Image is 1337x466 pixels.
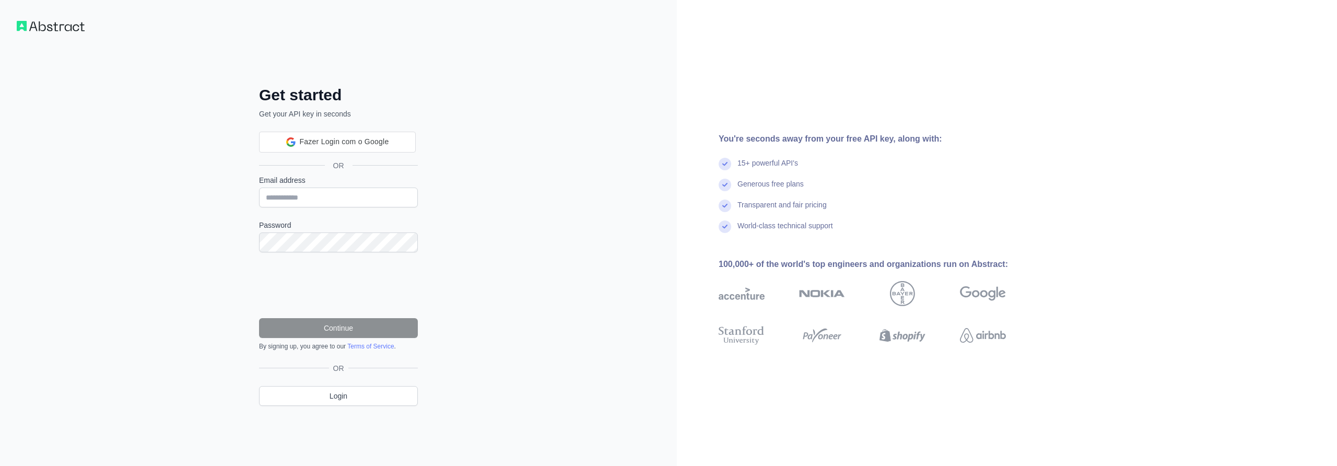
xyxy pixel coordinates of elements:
[719,258,1039,271] div: 100,000+ of the world's top engineers and organizations run on Abstract:
[259,386,418,406] a: Login
[799,281,845,306] img: nokia
[259,175,418,185] label: Email address
[719,158,731,170] img: check mark
[719,179,731,191] img: check mark
[17,21,85,31] img: Workflow
[259,342,418,351] div: By signing up, you agree to our .
[347,343,394,350] a: Terms of Service
[737,200,827,220] div: Transparent and fair pricing
[890,281,915,306] img: bayer
[799,324,845,347] img: payoneer
[259,86,418,104] h2: Get started
[259,265,418,306] iframe: reCAPTCHA
[329,363,348,374] span: OR
[737,179,804,200] div: Generous free plans
[960,281,1006,306] img: google
[719,220,731,233] img: check mark
[719,281,765,306] img: accenture
[325,160,353,171] span: OR
[719,200,731,212] img: check mark
[879,324,925,347] img: shopify
[300,136,389,147] span: Fazer Login com o Google
[737,158,798,179] div: 15+ powerful API's
[259,109,418,119] p: Get your API key in seconds
[960,324,1006,347] img: airbnb
[259,132,416,153] div: Fazer Login com o Google
[259,318,418,338] button: Continue
[737,220,833,241] div: World-class technical support
[719,324,765,347] img: stanford university
[719,133,1039,145] div: You're seconds away from your free API key, along with:
[259,220,418,230] label: Password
